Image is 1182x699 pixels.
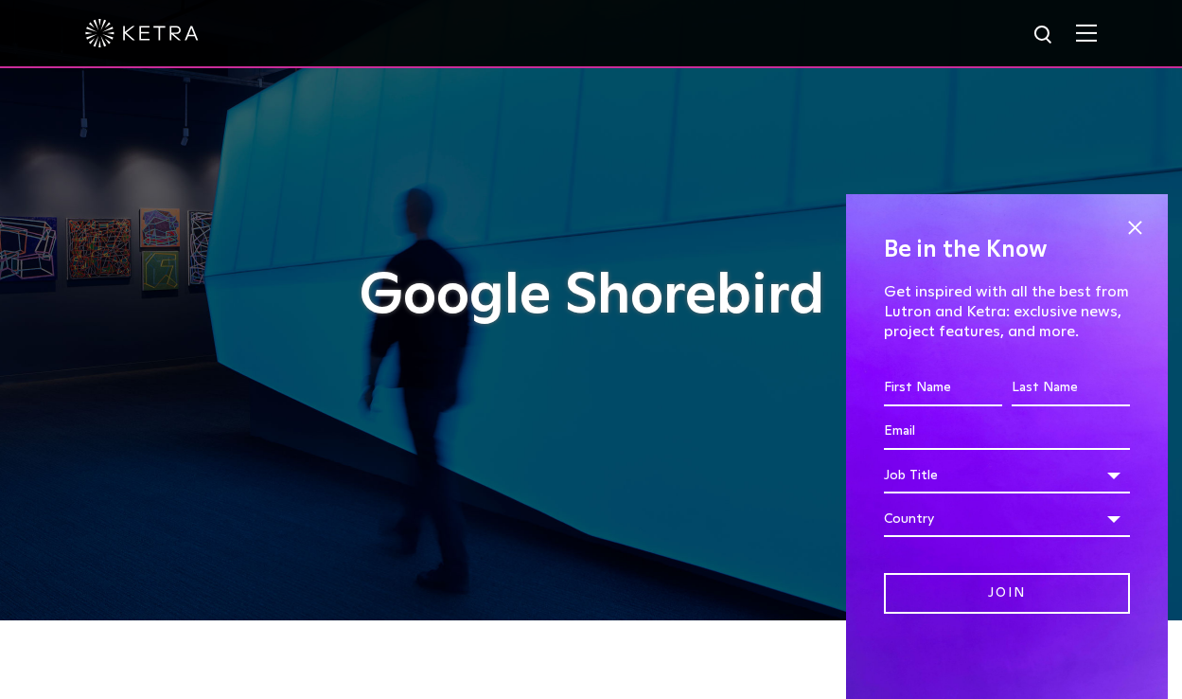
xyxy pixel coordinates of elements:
div: Country [884,501,1130,537]
div: Job Title [884,457,1130,493]
img: ketra-logo-2019-white [85,19,199,47]
input: Join [884,573,1130,614]
input: Email [884,414,1130,450]
img: search icon [1032,24,1056,47]
h1: Google Shorebird [118,265,1065,328]
img: Hamburger%20Nav.svg [1076,24,1097,42]
p: Get inspired with all the best from Lutron and Ketra: exclusive news, project features, and more. [884,282,1130,341]
input: First Name [884,370,1002,406]
h4: Be in the Know [884,232,1130,268]
input: Last Name [1012,370,1130,406]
